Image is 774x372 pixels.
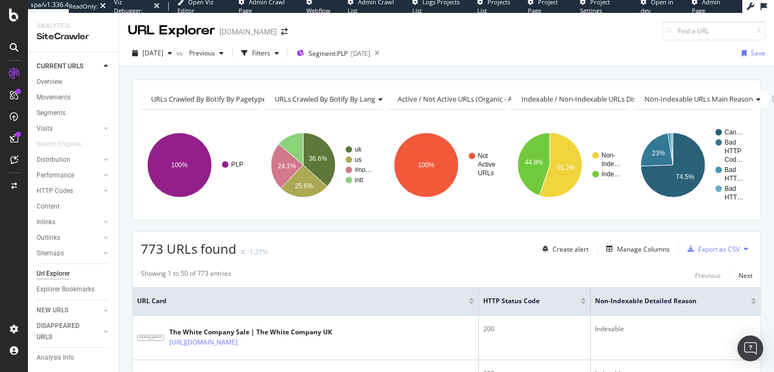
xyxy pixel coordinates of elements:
[309,49,348,58] span: Segment: PLP
[171,161,188,169] text: 100%
[511,118,628,212] svg: A chart.
[37,92,70,103] div: Movements
[37,217,101,228] a: Inlinks
[237,45,283,62] button: Filters
[185,45,228,62] button: Previous
[37,248,64,259] div: Sitemaps
[37,201,111,212] a: Content
[169,337,238,348] a: [URL][DOMAIN_NAME]
[676,173,694,181] text: 74.5%
[37,170,74,181] div: Performance
[219,26,277,37] div: [DOMAIN_NAME]
[128,22,215,40] div: URL Explorer
[37,22,110,31] div: Analytics
[37,284,95,295] div: Explorer Bookmarks
[642,90,769,108] h4: Non-Indexable URLs Main Reason
[37,305,68,316] div: NEW URLS
[37,352,111,363] a: Analysis Info
[37,232,101,244] a: Outlinks
[725,156,743,163] text: Cod…
[37,31,110,43] div: SiteCrawler
[37,139,81,150] div: Search Engines
[37,201,60,212] div: Content
[176,48,185,58] span: vs
[37,284,111,295] a: Explorer Bookmarks
[141,118,257,212] svg: A chart.
[37,268,70,280] div: Url Explorer
[149,90,282,108] h4: URLs Crawled By Botify By pagetype
[519,90,680,108] h4: Indexable / Non-Indexable URLs Distribution
[652,149,665,157] text: 23%
[128,45,176,62] button: [DATE]
[37,61,101,72] a: CURRENT URLS
[141,269,231,282] div: Showing 1 to 50 of 773 entries
[725,194,743,201] text: HTT…
[725,175,743,182] text: HTT…
[418,161,435,169] text: 100%
[725,185,736,192] text: Bad
[37,61,83,72] div: CURRENT URLS
[483,324,586,334] div: 200
[37,92,111,103] a: Movements
[37,154,70,166] div: Distribution
[277,162,296,170] text: 24.1%
[601,170,620,178] text: Inde…
[396,90,534,108] h4: Active / Not Active URLs
[141,240,236,257] span: 773 URLs found
[695,269,721,282] button: Previous
[37,248,101,259] a: Sitemaps
[275,94,375,104] span: URLs Crawled By Botify By lang
[37,139,92,150] a: Search Engines
[683,240,740,257] button: Export as CSV
[185,48,215,58] span: Previous
[595,296,735,306] span: Non-Indexable Detailed Reason
[355,176,363,184] text: intl
[634,118,751,212] svg: A chart.
[478,161,496,168] text: Active
[37,76,111,88] a: Overview
[398,94,518,104] span: Active / Not Active URLs (organic - all)
[281,28,288,35] div: arrow-right-arrow-left
[355,146,362,153] text: uk
[137,296,466,306] span: URL Card
[538,240,589,257] button: Create alert
[478,152,488,160] text: Not
[644,94,753,104] span: Non-Indexable URLs Main Reason
[292,45,370,62] button: Segment:PLP[DATE]
[37,108,111,119] a: Segments
[695,271,721,280] div: Previous
[273,90,391,108] h4: URLs Crawled By Botify By lang
[37,170,101,181] a: Performance
[252,48,270,58] div: Filters
[37,154,101,166] a: Distribution
[662,22,765,40] input: Find a URL
[478,169,494,177] text: URLs
[553,245,589,254] div: Create alert
[151,94,266,104] span: URLs Crawled By Botify By pagetype
[355,166,372,174] text: #no…
[37,232,60,244] div: Outlinks
[602,242,670,255] button: Manage Columns
[725,128,743,136] text: Can…
[521,94,664,104] span: Indexable / Non-Indexable URLs distribution
[351,49,370,58] div: [DATE]
[601,160,620,168] text: Inde…
[37,123,53,134] div: Visits
[698,245,740,254] div: Export as CSV
[37,320,91,343] div: DISAPPEARED URLS
[37,108,66,119] div: Segments
[37,76,62,88] div: Overview
[37,185,101,197] a: HTTP Codes
[37,268,111,280] a: Url Explorer
[37,320,101,343] a: DISAPPEARED URLS
[169,327,332,337] div: The White Company Sale | The White Company UK
[142,48,163,58] span: 2025 Aug. 4th
[309,155,327,162] text: 36.6%
[617,245,670,254] div: Manage Columns
[388,118,504,212] svg: A chart.
[69,2,98,11] div: ReadOnly:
